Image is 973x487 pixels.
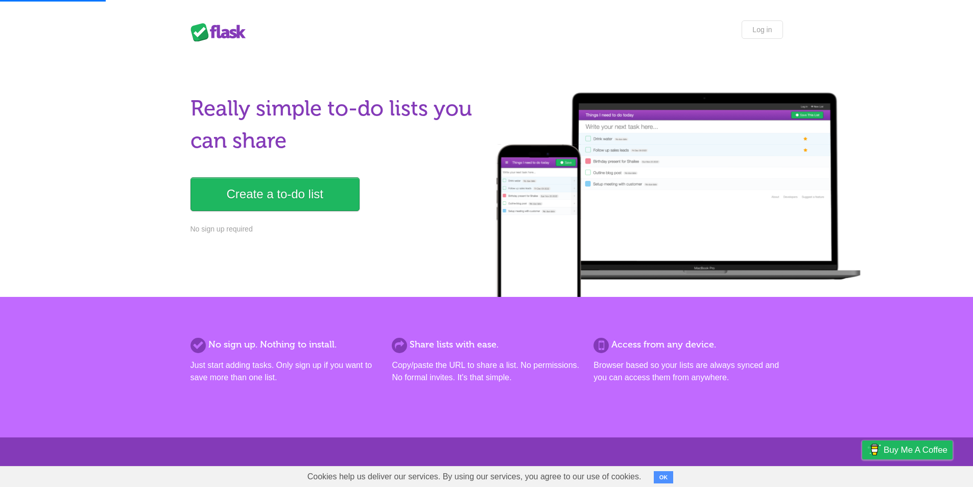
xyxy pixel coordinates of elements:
[392,338,581,352] h2: Share lists with ease.
[862,440,953,459] a: Buy me a coffee
[191,92,481,157] h1: Really simple to-do lists you can share
[884,441,947,459] span: Buy me a coffee
[191,359,379,384] p: Just start adding tasks. Only sign up if you want to save more than one list.
[392,359,581,384] p: Copy/paste the URL to share a list. No permissions. No formal invites. It's that simple.
[654,471,674,483] button: OK
[191,224,481,235] p: No sign up required
[742,20,782,39] a: Log in
[191,177,360,211] a: Create a to-do list
[191,23,252,41] div: Flask Lists
[594,359,782,384] p: Browser based so your lists are always synced and you can access them from anywhere.
[297,467,652,487] span: Cookies help us deliver our services. By using our services, you agree to our use of cookies.
[191,338,379,352] h2: No sign up. Nothing to install.
[594,338,782,352] h2: Access from any device.
[867,441,881,458] img: Buy me a coffee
